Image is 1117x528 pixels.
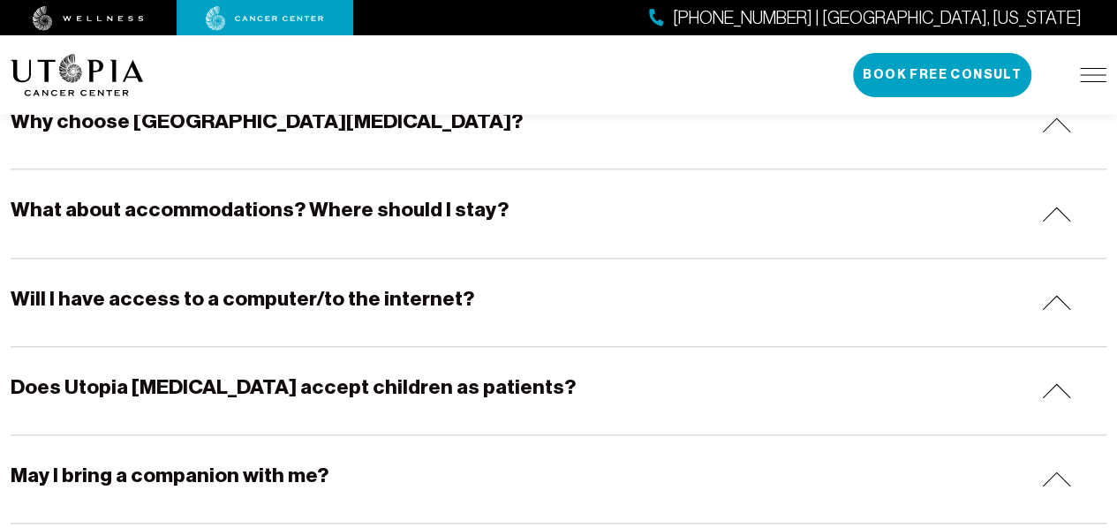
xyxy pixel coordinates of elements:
[649,5,1082,31] a: [PHONE_NUMBER] | [GEOGRAPHIC_DATA], [US_STATE]
[11,54,144,96] img: logo
[673,5,1082,31] span: [PHONE_NUMBER] | [GEOGRAPHIC_DATA], [US_STATE]
[1080,68,1106,82] img: icon-hamburger
[11,462,328,489] h5: May I bring a companion with me?
[11,108,523,135] h5: Why choose [GEOGRAPHIC_DATA][MEDICAL_DATA]?
[33,6,144,31] img: wellness
[11,196,509,223] h5: What about accommodations? Where should I stay?
[11,373,576,401] h5: Does Utopia [MEDICAL_DATA] accept children as patients?
[853,53,1031,97] button: Book Free Consult
[11,285,474,313] h5: Will I have access to a computer/to the internet?
[206,6,324,31] img: cancer center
